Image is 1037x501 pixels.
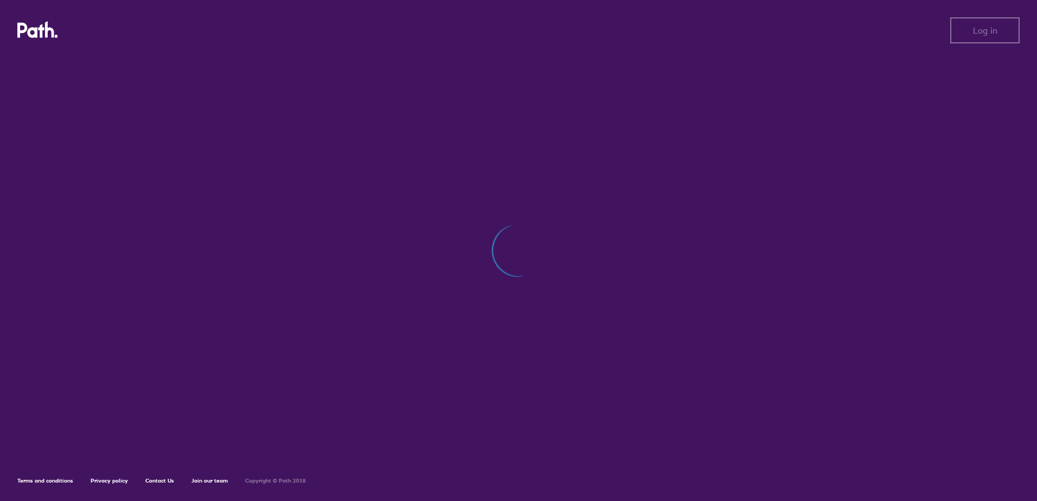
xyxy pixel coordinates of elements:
h6: Copyright © Path 2018 [245,478,306,484]
button: Log in [950,17,1020,43]
a: Privacy policy [91,477,128,484]
a: Join our team [191,477,228,484]
a: Contact Us [145,477,174,484]
a: Terms and conditions [17,477,73,484]
span: Log in [973,25,997,35]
